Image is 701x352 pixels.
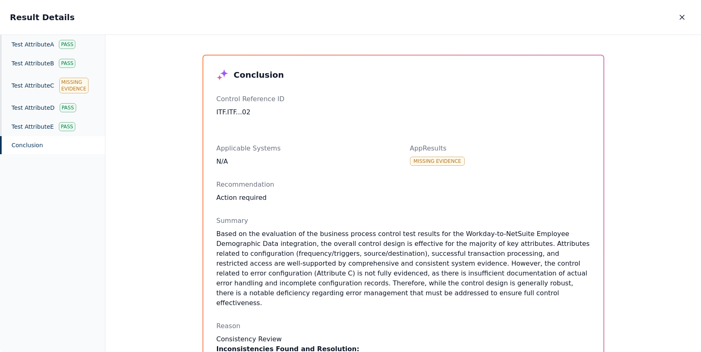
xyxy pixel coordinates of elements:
p: AppResults [410,144,590,153]
p: Based on the evaluation of the business process control test results for the Workday-to-NetSuite ... [217,229,590,308]
div: Pass [59,40,75,49]
div: Missing Evidence [59,78,88,93]
div: Action required [217,193,590,203]
h2: Result Details [10,12,75,23]
div: ITF.ITF...02 [217,107,397,117]
div: N/A [217,157,397,167]
p: Recommendation [217,180,590,190]
p: Applicable Systems [217,144,397,153]
div: Pass [59,59,75,68]
p: Reason [217,321,590,331]
div: Pass [60,103,76,112]
div: Pass [59,122,75,131]
div: Missing Evidence [410,157,465,166]
p: Summary [217,216,590,226]
h2: Consistency Review [217,334,590,344]
h3: Conclusion [234,69,284,81]
p: Control Reference ID [217,94,397,104]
